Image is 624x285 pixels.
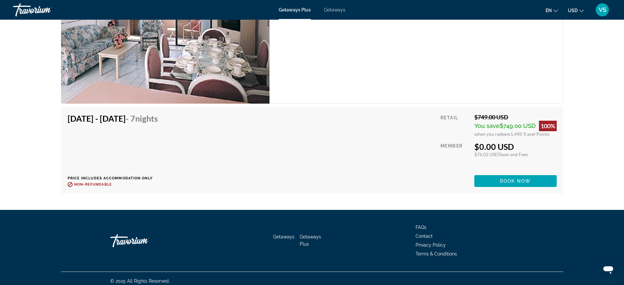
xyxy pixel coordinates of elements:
p: Price includes accommodation only [68,176,163,180]
a: Getaways Plus [279,7,311,12]
a: Travorium [13,1,79,18]
span: USD [568,8,578,13]
span: en [546,8,552,13]
span: © 2025 All Rights Reserved. [110,278,170,284]
div: $749.00 USD [474,113,557,121]
a: Getaways [324,7,345,12]
button: Book now [474,175,557,187]
a: Getaways [273,234,294,239]
iframe: Button to launch messaging window [598,259,619,280]
span: $749.00 USD [500,122,536,129]
button: User Menu [594,3,611,17]
div: Member [441,142,469,170]
a: Travorium [110,231,176,251]
a: Getaways Plus [300,234,321,247]
a: Privacy Policy [416,242,446,248]
button: Change language [546,6,558,15]
span: - 7 [126,113,158,123]
div: Retail [441,113,469,137]
span: You save [474,122,500,129]
h4: [DATE] - [DATE] [68,113,158,123]
a: Terms & Conditions [416,251,457,256]
span: Taxes and Fees [498,152,528,157]
span: Book now [500,178,531,184]
button: Change currency [568,6,584,15]
span: VS [599,7,606,13]
div: $76.02 USD [474,152,557,157]
div: $0.00 USD [474,142,557,152]
a: Contact [416,234,433,239]
span: Non-refundable [74,182,112,187]
span: when you redeem [474,131,510,137]
span: 1,498 Travel Points [510,131,549,137]
a: FAQs [416,225,426,230]
span: Nights [135,113,158,123]
div: 100% [539,121,557,131]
